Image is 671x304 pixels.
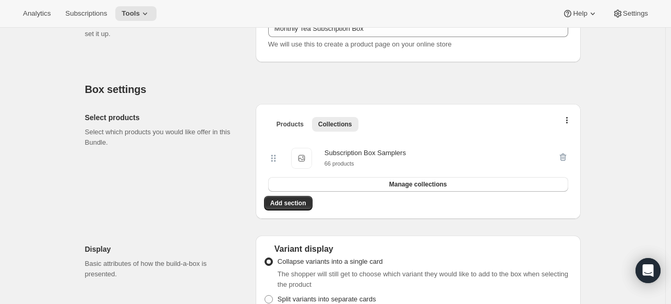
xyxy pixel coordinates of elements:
[278,270,568,288] span: The shopper will still get to choose which variant they would like to add to the box when selecti...
[278,295,376,303] span: Split variants into separate cards
[277,120,304,128] span: Products
[85,112,239,123] h2: Select products
[389,180,447,189] span: Manage collections
[623,9,648,18] span: Settings
[23,9,51,18] span: Analytics
[278,258,383,265] span: Collapse variants into a single card
[115,6,157,21] button: Tools
[318,120,352,128] span: Collections
[636,258,661,283] div: Open Intercom Messenger
[268,40,452,48] span: We will use this to create a product page on your online store
[325,148,406,158] div: Subscription Box Samplers
[264,196,313,211] button: Add section
[606,6,654,21] button: Settings
[85,244,239,254] h2: Display
[65,9,107,18] span: Subscriptions
[270,199,306,207] span: Add section
[17,6,57,21] button: Analytics
[85,259,239,279] p: Basic attributes of how the build-a-box is presented.
[325,160,354,167] small: 66 products
[264,244,572,254] div: Variant display
[268,177,568,192] button: Manage collections
[556,6,604,21] button: Help
[85,127,239,148] p: Select which products you would like offer in this Bundle.
[59,6,113,21] button: Subscriptions
[268,20,568,37] input: ie. Smoothie box
[122,9,140,18] span: Tools
[573,9,587,18] span: Help
[85,18,239,39] p: Name your bundle and choose how you want to set it up.
[85,83,581,96] h2: Box settings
